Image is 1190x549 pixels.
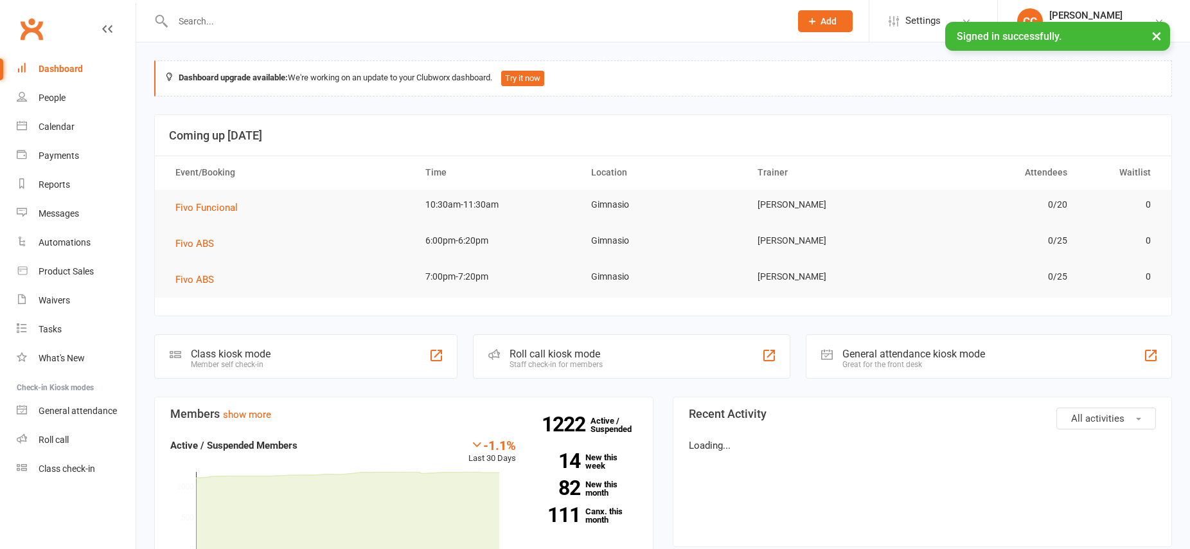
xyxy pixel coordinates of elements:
span: Add [821,16,837,26]
div: -1.1% [468,438,516,452]
span: Signed in successfully. [957,30,1061,42]
strong: Dashboard upgrade available: [179,73,288,82]
div: We're working on an update to your Clubworx dashboard. [154,60,1172,96]
a: Roll call [17,426,136,455]
div: Class check-in [39,464,95,474]
strong: 14 [535,451,580,471]
a: 111Canx. this month [535,507,637,524]
div: General attendance kiosk mode [842,348,985,360]
th: Attendees [912,156,1079,189]
a: Calendar [17,113,136,141]
div: Messages [39,208,79,219]
td: 6:00pm-6:20pm [414,226,580,256]
th: Location [580,156,746,189]
td: 0/25 [912,262,1079,292]
a: Waivers [17,286,136,315]
div: Waivers [39,295,70,305]
button: Fivo ABS [175,236,223,251]
div: Member self check-in [191,360,271,369]
button: Add [798,10,853,32]
td: Gimnasio [580,262,746,292]
button: Fivo Funcional [175,200,247,215]
td: [PERSON_NAME] [746,190,912,220]
span: All activities [1071,413,1124,424]
td: 0/25 [912,226,1079,256]
div: What's New [39,353,85,363]
a: Class kiosk mode [17,455,136,483]
th: Time [414,156,580,189]
a: Automations [17,228,136,257]
div: CC [1017,8,1043,34]
div: Calendar [39,122,75,132]
span: Fivo ABS [175,238,214,249]
div: Great for the front desk [842,360,985,369]
div: Dashboard [39,64,83,74]
a: show more [223,409,271,420]
h3: Recent Activity [689,408,1156,420]
div: [PERSON_NAME] [1049,10,1143,21]
a: 14New this week [535,453,637,470]
td: [PERSON_NAME] [746,262,912,292]
span: Fivo ABS [175,274,214,285]
button: Fivo ABS [175,272,223,287]
div: Last 30 Days [468,438,516,465]
a: People [17,84,136,113]
strong: 1222 [542,415,591,434]
span: Settings [905,6,941,35]
th: Trainer [746,156,912,189]
div: Class kiosk mode [191,348,271,360]
h3: Coming up [DATE] [169,129,1157,142]
a: 82New this month [535,480,637,497]
button: × [1145,22,1168,50]
h3: Members [170,408,637,420]
div: Automations [39,237,91,248]
a: Clubworx [15,13,48,45]
th: Event/Booking [164,156,414,189]
input: Search... [169,12,781,30]
span: Fivo Funcional [175,202,238,213]
div: General attendance [39,406,117,416]
div: Roll call kiosk mode [510,348,603,360]
div: Tasks [39,324,62,334]
td: 0 [1079,226,1162,256]
div: Fivo Gimnasio 24 horas [1049,21,1143,33]
th: Waitlist [1079,156,1162,189]
td: [PERSON_NAME] [746,226,912,256]
strong: 82 [535,478,580,498]
div: Roll call [39,435,69,445]
a: General attendance kiosk mode [17,397,136,426]
div: Reports [39,179,70,190]
td: 0 [1079,262,1162,292]
div: Payments [39,150,79,161]
a: What's New [17,344,136,373]
td: Gimnasio [580,226,746,256]
button: All activities [1056,408,1156,429]
a: Reports [17,170,136,199]
div: People [39,93,66,103]
div: Product Sales [39,266,94,276]
td: 7:00pm-7:20pm [414,262,580,292]
td: 10:30am-11:30am [414,190,580,220]
td: 0 [1079,190,1162,220]
div: Staff check-in for members [510,360,603,369]
button: Try it now [501,71,544,86]
strong: Active / Suspended Members [170,440,297,451]
a: Payments [17,141,136,170]
td: Gimnasio [580,190,746,220]
a: 1222Active / Suspended [591,407,647,443]
strong: 111 [535,505,580,525]
a: Messages [17,199,136,228]
a: Tasks [17,315,136,344]
p: Loading... [689,438,1156,453]
a: Dashboard [17,55,136,84]
td: 0/20 [912,190,1079,220]
a: Product Sales [17,257,136,286]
